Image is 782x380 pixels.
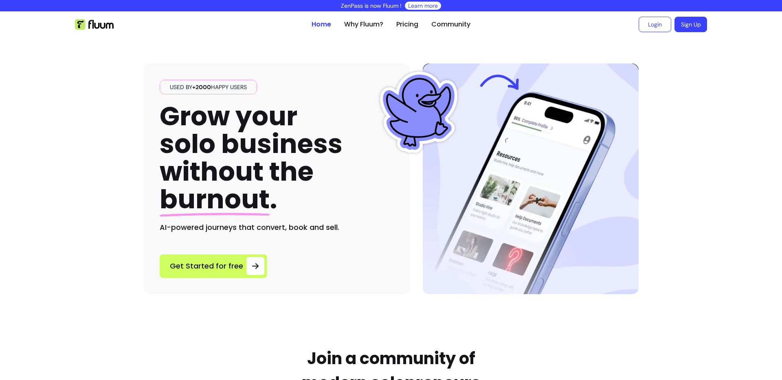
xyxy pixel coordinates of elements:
[312,20,331,29] a: Home
[167,83,250,91] span: Used by happy users
[378,72,459,153] img: Fluum Duck sticker
[639,17,671,32] a: Login
[160,222,393,233] h2: AI-powered journeys that convert, book and sell.
[674,17,707,32] a: Sign Up
[431,20,470,29] a: Community
[160,103,343,214] h1: Grow your solo business without the .
[344,20,383,29] a: Why Fluum?
[75,19,114,30] img: Fluum Logo
[423,63,639,294] img: Hero
[160,181,270,217] span: burnout
[408,2,438,10] a: Learn more
[160,254,267,278] a: Get Started for free
[396,20,418,29] a: Pricing
[341,2,402,10] p: ZenPass is now Fluum !
[170,260,243,272] span: Get Started for free
[192,83,211,91] span: +2000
